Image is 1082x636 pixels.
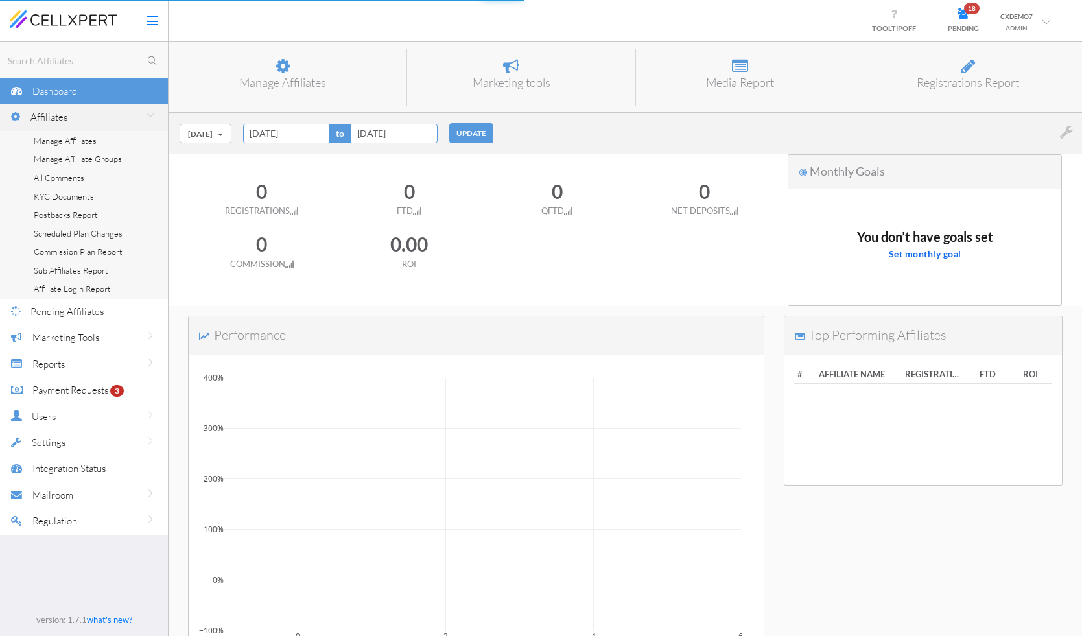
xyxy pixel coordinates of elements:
span: Monthly Goals [810,164,885,178]
input: Search Affiliates [5,53,168,69]
span: NET DEPOSITS [671,206,738,216]
th: # [794,365,816,384]
span: FTD [397,206,421,216]
span: Manage Affiliates [34,135,97,146]
span: 18 [964,3,980,14]
span: 0 [256,180,267,203]
span: REGISTRATIONS [905,368,963,381]
span: Mailroom [32,489,73,501]
span: Payment Requests [32,384,108,396]
th: AFFILIATE NAME [816,365,902,384]
span: REGISTRATIONS [225,206,298,216]
span: Reports [32,358,65,370]
span: 0.00 [390,232,428,255]
h6: Registrations Report [874,77,1063,89]
h6: Marketing tools [417,77,606,89]
span: TOOLTIP [872,24,916,32]
span: 3 [110,385,124,397]
span: Commission Plan Report [34,246,123,257]
span: Regulation [32,515,77,527]
img: cellxpert-logo.svg [10,10,117,27]
span: 0 [256,232,267,255]
button: UPDATE [449,123,493,143]
span: Affiliate Login Report [34,283,111,294]
span: Manage Affiliate Groups [34,154,122,164]
h6: Manage Affiliates [188,77,377,89]
span: ROI [402,259,416,269]
span: Affiliates [30,111,67,123]
span: OFF [902,24,916,32]
span: Users [32,410,56,423]
a: what's new? [87,615,132,625]
span: Performance [214,327,286,343]
span: Pending Affiliates [30,305,104,318]
span: PENDING [948,24,979,32]
span: Settings [32,436,65,449]
span: Top Performing Affiliates [808,327,947,343]
span: KYC Documents [34,191,94,202]
span: Integration Status [32,462,106,475]
th: ROI [1009,365,1052,384]
span: Scheduled Plan Changes [34,228,123,239]
span: 0 [699,180,710,203]
span: 0 [404,180,415,203]
div: CXDEMO7 [1000,10,1033,22]
span: Marketing Tools [32,331,99,344]
h6: Media Report [646,77,834,89]
div: ADMIN [1000,22,1033,34]
span: to [329,124,351,143]
span: Sub Affiliates Report [34,265,108,276]
th: FTD [966,365,1009,384]
span: QFTD [541,206,572,216]
span: version: 1.7.1 [36,615,87,625]
span: COMMISSION [230,259,294,269]
span: Dashboard [32,85,77,97]
span: All Comments [34,172,84,183]
button: Set monthly goal [889,244,961,265]
span: 0 [552,180,563,203]
span: Postbacks Report [34,209,98,220]
button: [DATE] [180,124,231,143]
